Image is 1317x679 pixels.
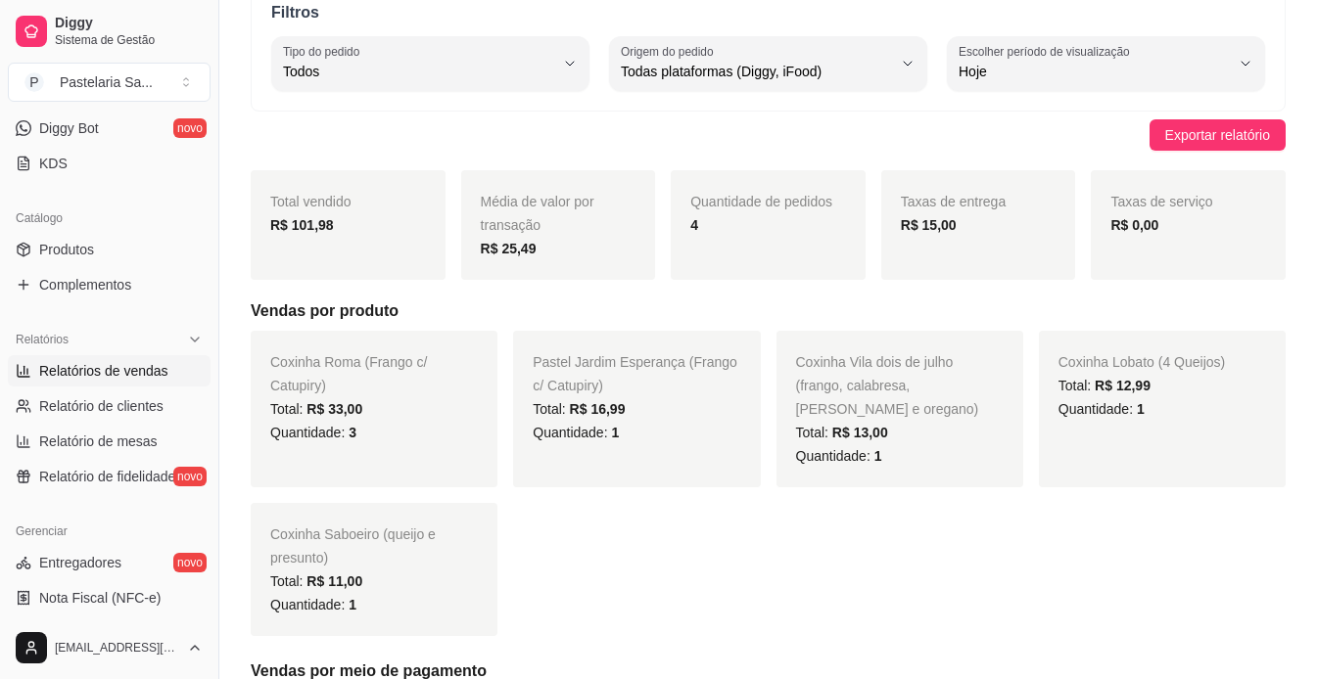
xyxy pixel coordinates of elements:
[39,396,164,416] span: Relatório de clientes
[270,401,362,417] span: Total:
[39,154,68,173] span: KDS
[55,32,203,48] span: Sistema de Gestão
[1137,401,1145,417] span: 1
[283,43,366,60] label: Tipo do pedido
[8,8,211,55] a: DiggySistema de Gestão
[349,597,356,612] span: 1
[947,36,1265,91] button: Escolher período de visualizaçãoHoje
[8,624,211,671] button: [EMAIL_ADDRESS][DOMAIN_NAME]
[690,217,698,233] strong: 4
[306,573,362,589] span: R$ 11,00
[611,425,619,440] span: 1
[1058,354,1225,370] span: Coxinha Lobato (4 Queijos)
[901,217,957,233] strong: R$ 15,00
[39,553,121,572] span: Entregadores
[306,401,362,417] span: R$ 33,00
[270,425,356,440] span: Quantidade:
[832,425,888,440] span: R$ 13,00
[16,332,69,347] span: Relatórios
[1165,124,1270,146] span: Exportar relatório
[901,194,1006,209] span: Taxas de entrega
[39,118,99,138] span: Diggy Bot
[39,275,131,294] span: Complementos
[8,582,211,613] a: Nota Fiscal (NFC-e)
[271,36,589,91] button: Tipo do pedidoTodos
[609,36,927,91] button: Origem do pedidoTodas plataformas (Diggy, iFood)
[39,588,161,608] span: Nota Fiscal (NFC-e)
[270,597,356,612] span: Quantidade:
[1110,194,1212,209] span: Taxas de serviço
[55,15,203,32] span: Diggy
[1058,401,1145,417] span: Quantidade:
[8,461,211,492] a: Relatório de fidelidadenovo
[55,640,179,656] span: [EMAIL_ADDRESS][DOMAIN_NAME]
[796,448,882,464] span: Quantidade:
[959,62,1230,81] span: Hoje
[481,194,594,233] span: Média de valor por transação
[533,425,619,440] span: Quantidade:
[8,390,211,422] a: Relatório de clientes
[8,113,211,144] a: Diggy Botnovo
[8,203,211,234] div: Catálogo
[60,72,153,92] div: Pastelaria Sa ...
[570,401,626,417] span: R$ 16,99
[24,72,44,92] span: P
[39,431,158,451] span: Relatório de mesas
[270,526,436,566] span: Coxinha Saboeiro (queijo e presunto)
[796,425,888,440] span: Total:
[1095,378,1151,393] span: R$ 12,99
[8,355,211,386] a: Relatórios de vendas
[283,62,554,81] span: Todos
[959,43,1136,60] label: Escolher período de visualização
[270,573,362,589] span: Total:
[621,62,892,81] span: Todas plataformas (Diggy, iFood)
[690,194,832,209] span: Quantidade de pedidos
[8,547,211,578] a: Entregadoresnovo
[271,1,1265,24] p: Filtros
[1058,378,1151,393] span: Total:
[251,299,1286,323] h5: Vendas por produto
[8,148,211,179] a: KDS
[270,217,334,233] strong: R$ 101,98
[621,43,720,60] label: Origem do pedido
[8,426,211,457] a: Relatório de mesas
[533,354,737,393] span: Pastel Jardim Esperança (Frango c/ Catupiry)
[874,448,882,464] span: 1
[349,425,356,440] span: 3
[8,234,211,265] a: Produtos
[8,269,211,300] a: Complementos
[1110,217,1158,233] strong: R$ 0,00
[270,354,427,393] span: Coxinha Roma (Frango c/ Catupiry)
[533,401,625,417] span: Total:
[8,63,211,102] button: Select a team
[1150,119,1286,151] button: Exportar relatório
[270,194,352,209] span: Total vendido
[39,361,168,381] span: Relatórios de vendas
[39,240,94,259] span: Produtos
[39,467,175,486] span: Relatório de fidelidade
[8,516,211,547] div: Gerenciar
[481,241,537,256] strong: R$ 25,49
[796,354,979,417] span: Coxinha Vila dois de julho (frango, calabresa, [PERSON_NAME] e oregano)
